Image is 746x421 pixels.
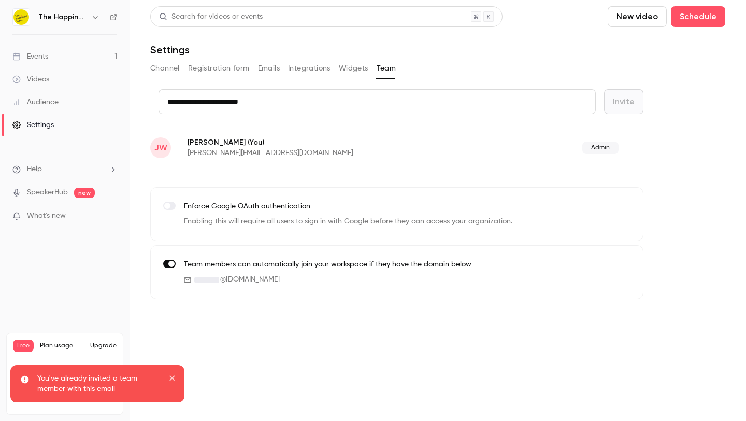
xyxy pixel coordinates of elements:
p: Enforce Google OAuth authentication [184,201,512,212]
button: Upgrade [90,342,117,350]
div: Settings [12,120,54,130]
span: Help [27,164,42,175]
span: Plan usage [40,342,84,350]
li: help-dropdown-opener [12,164,117,175]
span: JW [154,142,167,154]
div: Videos [12,74,49,85]
button: close [169,373,176,386]
div: Audience [12,97,59,107]
button: Registration form [188,60,250,77]
img: The Happiness Index [13,9,30,25]
p: Enabling this will require all users to sign in with Google before they can access your organizat... [184,216,512,227]
p: You've already invited a team member with this email [37,373,162,394]
div: Search for videos or events [159,11,263,22]
a: SpeakerHub [27,187,68,198]
p: Team members can automatically join your workspace if they have the domain below [184,259,471,270]
button: Widgets [339,60,368,77]
div: Events [12,51,48,62]
p: [PERSON_NAME][EMAIL_ADDRESS][DOMAIN_NAME] [188,148,468,158]
span: Admin [582,142,619,154]
span: What's new [27,210,66,221]
button: Schedule [671,6,725,27]
span: Free [13,340,34,352]
h1: Settings [150,44,190,56]
span: @ [DOMAIN_NAME] [220,274,280,285]
button: New video [608,6,667,27]
p: [PERSON_NAME] [188,137,468,148]
span: new [74,188,95,198]
span: (You) [246,137,264,148]
button: Emails [258,60,280,77]
button: Team [377,60,396,77]
button: Channel [150,60,180,77]
button: Integrations [288,60,331,77]
h6: The Happiness Index [38,12,87,22]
